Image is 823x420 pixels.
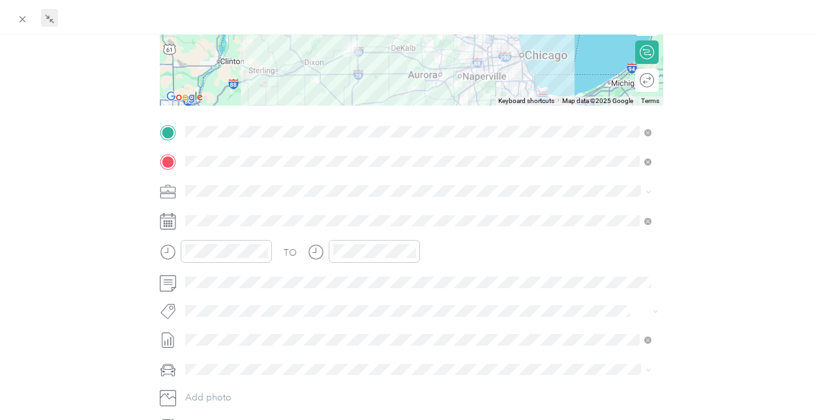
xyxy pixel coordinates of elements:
a: Terms (opens in new tab) [641,97,659,104]
a: Open this area in Google Maps (opens a new window) [163,89,206,106]
iframe: Everlance-gr Chat Button Frame [750,347,823,420]
button: Keyboard shortcuts [498,97,554,106]
button: Add photo [181,389,663,407]
div: Compress [23,27,75,50]
div: TO [284,246,297,260]
span: Map data ©2025 Google [562,97,633,104]
img: Google [163,89,206,106]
